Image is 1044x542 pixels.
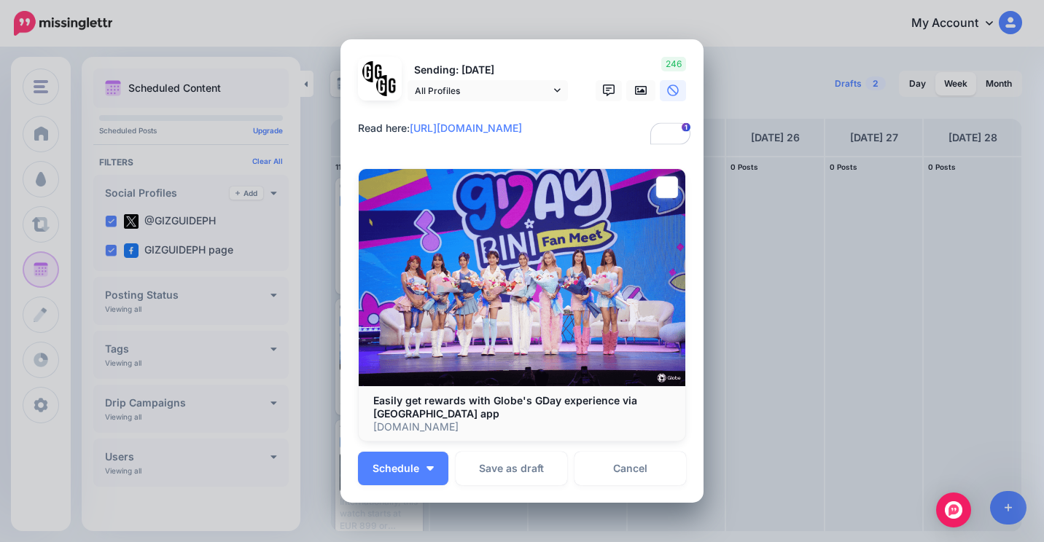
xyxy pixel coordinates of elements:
[359,169,685,386] img: Easily get rewards with Globe's GDay experience via GlobeOne app
[373,420,671,433] p: [DOMAIN_NAME]
[408,62,568,79] p: Sending: [DATE]
[373,463,419,474] span: Schedule
[376,75,397,96] img: JT5sWCfR-79925.png
[661,57,686,71] span: 246
[358,452,448,485] button: Schedule
[936,492,971,527] div: Open Intercom Messenger
[362,61,383,82] img: 353459792_649996473822713_4483302954317148903_n-bsa138318.png
[408,80,568,101] a: All Profiles
[358,119,693,137] div: Read here:
[373,394,637,420] b: Easily get rewards with Globe's GDay experience via [GEOGRAPHIC_DATA] app
[358,119,693,148] textarea: To enrich screen reader interactions, please activate Accessibility in Grammarly extension settings
[574,452,686,485] a: Cancel
[415,83,550,98] span: All Profiles
[426,466,434,471] img: arrow-down-white.png
[456,452,567,485] button: Save as draft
